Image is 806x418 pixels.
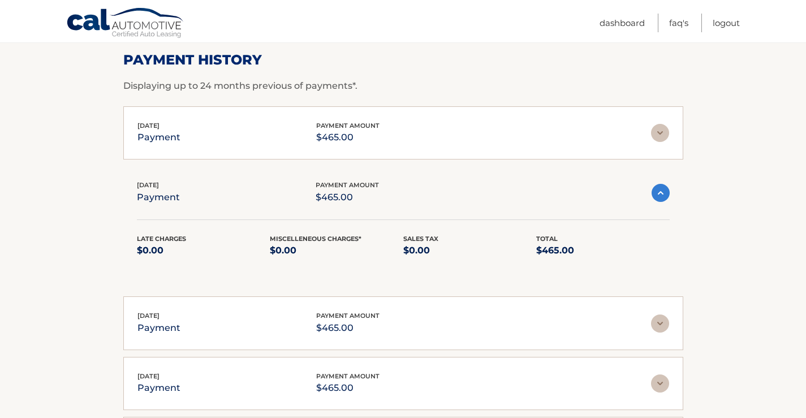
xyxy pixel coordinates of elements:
[137,243,270,258] p: $0.00
[403,235,438,243] span: Sales Tax
[713,14,740,32] a: Logout
[651,314,669,333] img: accordion-rest.svg
[270,235,361,243] span: Miscelleneous Charges*
[536,243,670,258] p: $465.00
[66,7,185,40] a: Cal Automotive
[123,79,683,93] p: Displaying up to 24 months previous of payments*.
[403,243,537,258] p: $0.00
[316,380,380,396] p: $465.00
[137,122,160,130] span: [DATE]
[137,312,160,320] span: [DATE]
[137,235,186,243] span: Late Charges
[316,130,380,145] p: $465.00
[316,312,380,320] span: payment amount
[600,14,645,32] a: Dashboard
[316,372,380,380] span: payment amount
[137,189,180,205] p: payment
[137,181,159,189] span: [DATE]
[669,14,688,32] a: FAQ's
[652,184,670,202] img: accordion-active.svg
[651,124,669,142] img: accordion-rest.svg
[123,51,683,68] h2: Payment History
[316,181,379,189] span: payment amount
[651,374,669,393] img: accordion-rest.svg
[137,372,160,380] span: [DATE]
[316,320,380,336] p: $465.00
[137,130,180,145] p: payment
[137,320,180,336] p: payment
[536,235,558,243] span: Total
[270,243,403,258] p: $0.00
[316,122,380,130] span: payment amount
[316,189,379,205] p: $465.00
[137,380,180,396] p: payment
